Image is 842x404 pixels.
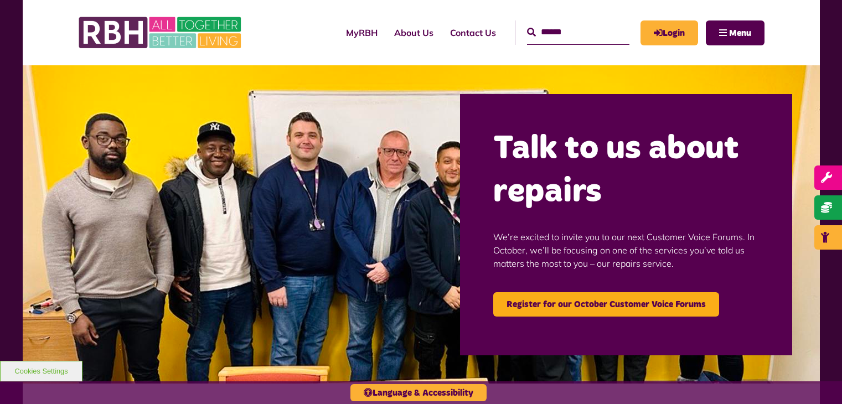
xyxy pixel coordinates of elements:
[442,18,504,48] a: Contact Us
[78,11,244,54] img: RBH
[640,20,698,45] a: MyRBH
[493,214,759,287] p: We’re excited to invite you to our next Customer Voice Forums. In October, we’ll be focusing on o...
[706,20,764,45] button: Navigation
[792,354,842,404] iframe: Netcall Web Assistant for live chat
[386,18,442,48] a: About Us
[23,65,820,384] img: Group photo of customers and colleagues at the Lighthouse Project
[729,29,751,38] span: Menu
[493,127,759,214] h2: Talk to us about repairs
[350,384,487,401] button: Language & Accessibility
[338,18,386,48] a: MyRBH
[493,292,719,317] a: Register for our October Customer Voice Forums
